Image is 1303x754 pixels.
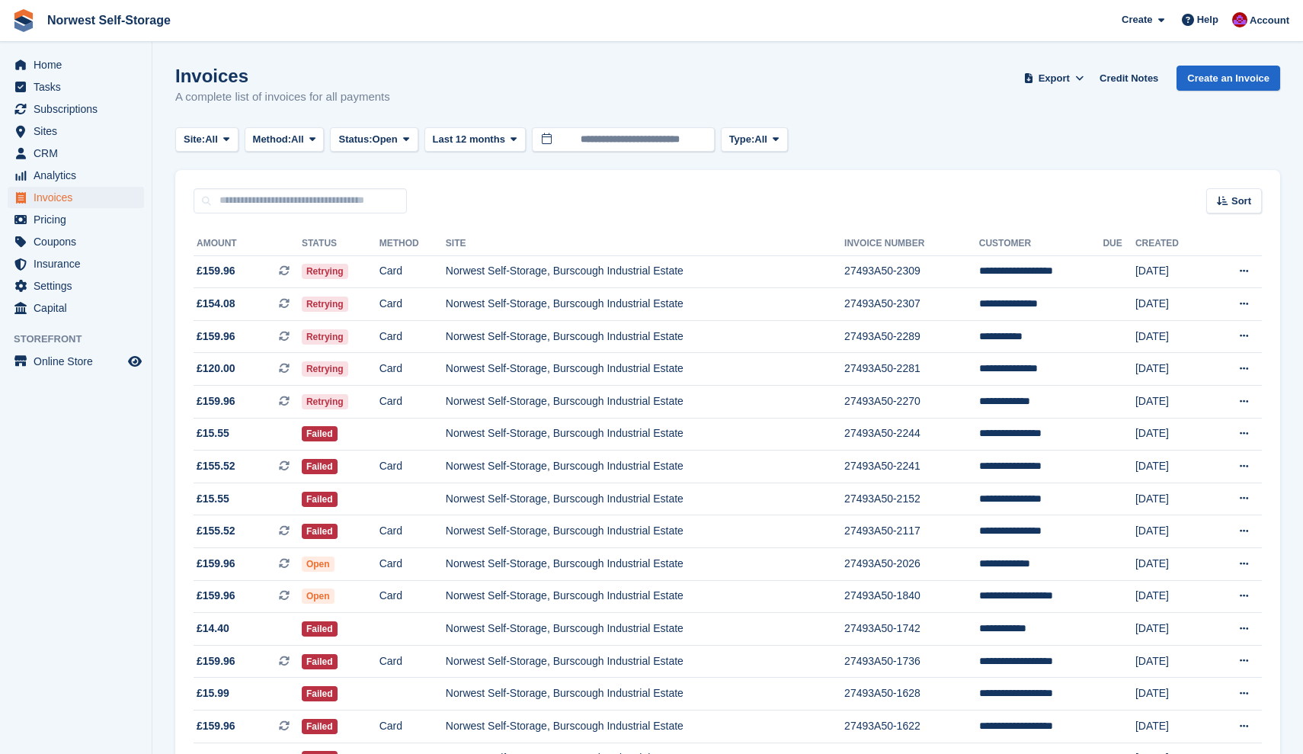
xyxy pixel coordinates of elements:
a: menu [8,120,144,142]
td: 27493A50-2309 [844,255,979,288]
td: 27493A50-2026 [844,548,979,581]
span: £15.55 [197,425,229,441]
td: 27493A50-1840 [844,580,979,613]
span: All [205,132,218,147]
td: [DATE] [1135,255,1209,288]
span: Coupons [34,231,125,252]
td: [DATE] [1135,353,1209,386]
span: Sites [34,120,125,142]
td: 27493A50-2281 [844,353,979,386]
span: £155.52 [197,523,235,539]
td: [DATE] [1135,548,1209,581]
td: Card [379,645,446,678]
span: Home [34,54,125,75]
span: Failed [302,524,338,539]
a: menu [8,209,144,230]
th: Method [379,232,446,256]
td: Norwest Self-Storage, Burscough Industrial Estate [446,711,844,743]
span: Failed [302,621,338,637]
td: Card [379,255,446,288]
a: menu [8,351,144,372]
span: Account [1250,13,1289,28]
td: [DATE] [1135,418,1209,451]
td: Card [379,451,446,483]
a: menu [8,187,144,208]
span: Analytics [34,165,125,186]
span: £120.00 [197,361,235,377]
span: Open [373,132,398,147]
td: Norwest Self-Storage, Burscough Industrial Estate [446,483,844,515]
span: CRM [34,143,125,164]
th: Customer [979,232,1103,256]
h1: Invoices [175,66,390,86]
span: Last 12 months [433,132,505,147]
th: Due [1103,232,1135,256]
td: Norwest Self-Storage, Burscough Industrial Estate [446,645,844,678]
span: Failed [302,426,338,441]
td: [DATE] [1135,711,1209,743]
button: Method: All [245,127,325,152]
td: Norwest Self-Storage, Burscough Industrial Estate [446,548,844,581]
span: Retrying [302,394,348,409]
td: Norwest Self-Storage, Burscough Industrial Estate [446,386,844,419]
td: [DATE] [1135,645,1209,678]
span: £159.96 [197,718,235,734]
td: Card [379,353,446,386]
a: menu [8,98,144,120]
span: Site: [184,132,205,147]
span: Create [1122,12,1152,27]
a: Preview store [126,352,144,371]
span: Status: [338,132,372,147]
a: menu [8,231,144,252]
button: Site: All [175,127,239,152]
span: Export [1039,71,1070,86]
span: Settings [34,275,125,297]
span: Open [302,589,335,604]
td: 27493A50-2289 [844,320,979,353]
td: 27493A50-2117 [844,515,979,548]
span: £159.96 [197,393,235,409]
button: Last 12 months [424,127,526,152]
td: [DATE] [1135,580,1209,613]
span: £159.96 [197,653,235,669]
span: £155.52 [197,458,235,474]
td: 27493A50-1742 [844,613,979,646]
span: Type: [729,132,755,147]
img: stora-icon-8386f47178a22dfd0bd8f6a31ec36ba5ce8667c1dd55bd0f319d3a0aa187defe.svg [12,9,35,32]
span: Failed [302,719,338,734]
th: Amount [194,232,302,256]
td: Card [379,288,446,321]
span: Tasks [34,76,125,98]
a: menu [8,253,144,274]
th: Invoice Number [844,232,979,256]
td: Card [379,386,446,419]
td: [DATE] [1135,320,1209,353]
span: £15.99 [197,685,229,701]
span: All [754,132,767,147]
td: Norwest Self-Storage, Burscough Industrial Estate [446,320,844,353]
span: Storefront [14,332,152,347]
span: Failed [302,459,338,474]
td: [DATE] [1135,678,1209,711]
td: [DATE] [1135,288,1209,321]
td: [DATE] [1135,613,1209,646]
td: 27493A50-2241 [844,451,979,483]
span: Online Store [34,351,125,372]
td: Card [379,580,446,613]
th: Site [446,232,844,256]
span: Capital [34,297,125,319]
td: Card [379,711,446,743]
button: Export [1020,66,1087,91]
td: Norwest Self-Storage, Burscough Industrial Estate [446,613,844,646]
td: Norwest Self-Storage, Burscough Industrial Estate [446,451,844,483]
button: Type: All [721,127,788,152]
span: Open [302,557,335,572]
td: Norwest Self-Storage, Burscough Industrial Estate [446,580,844,613]
td: 27493A50-2270 [844,386,979,419]
td: 27493A50-2244 [844,418,979,451]
span: Subscriptions [34,98,125,120]
span: Retrying [302,361,348,377]
a: menu [8,54,144,75]
td: Norwest Self-Storage, Burscough Industrial Estate [446,515,844,548]
span: £159.96 [197,329,235,345]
